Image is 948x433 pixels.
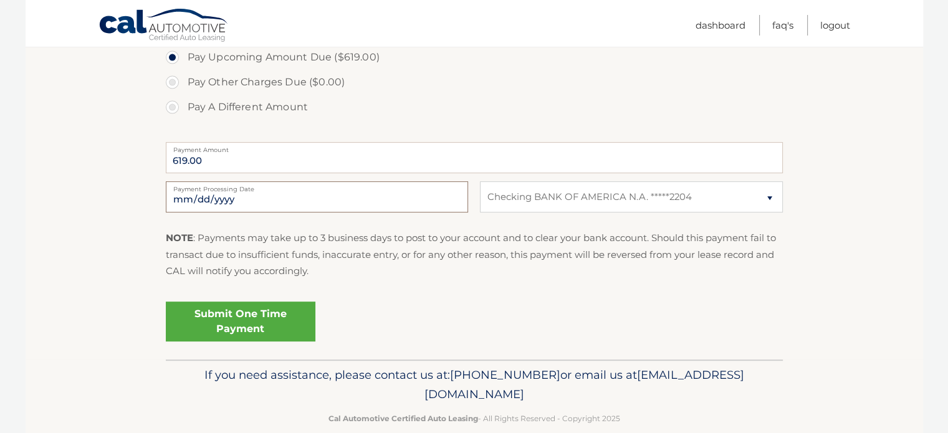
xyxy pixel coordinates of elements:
[328,414,478,423] strong: Cal Automotive Certified Auto Leasing
[174,365,775,405] p: If you need assistance, please contact us at: or email us at
[166,70,783,95] label: Pay Other Charges Due ($0.00)
[166,230,783,279] p: : Payments may take up to 3 business days to post to your account and to clear your bank account....
[166,142,783,173] input: Payment Amount
[772,15,793,36] a: FAQ's
[98,8,229,44] a: Cal Automotive
[820,15,850,36] a: Logout
[166,45,783,70] label: Pay Upcoming Amount Due ($619.00)
[166,181,468,212] input: Payment Date
[174,412,775,425] p: - All Rights Reserved - Copyright 2025
[166,232,193,244] strong: NOTE
[166,95,783,120] label: Pay A Different Amount
[696,15,745,36] a: Dashboard
[450,368,560,382] span: [PHONE_NUMBER]
[166,302,315,341] a: Submit One Time Payment
[166,181,468,191] label: Payment Processing Date
[166,142,783,152] label: Payment Amount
